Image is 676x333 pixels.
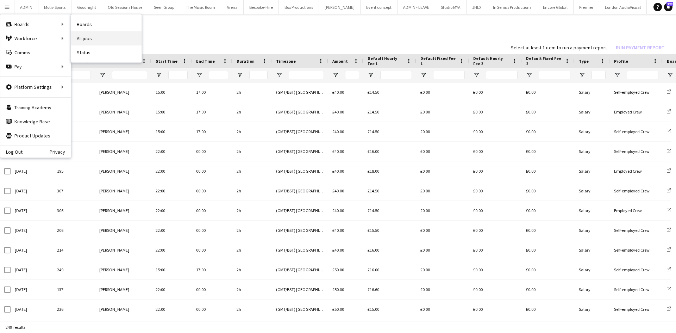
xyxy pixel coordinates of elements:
div: (GMT/BST) [GEOGRAPHIC_DATA] [272,260,328,279]
div: Salary [575,122,610,141]
div: 22:00 [151,240,192,260]
div: £14.50 [363,82,416,102]
div: [DATE] [11,240,53,260]
div: (GMT/BST) [GEOGRAPHIC_DATA] [272,201,328,220]
div: £16.60 [363,280,416,299]
input: Workforce ID Filter Input [70,71,91,79]
button: ADMIN [14,0,38,14]
div: 2h [232,240,272,260]
div: £0.00 [416,161,469,181]
div: 22:00 [151,280,192,299]
input: Name Filter Input [112,71,147,79]
div: 17:00 [192,260,232,279]
span: £40.00 [332,149,344,154]
span: £40.00 [332,228,344,233]
a: Training Academy [0,100,71,115]
div: £14.50 [363,122,416,141]
button: Premier [574,0,599,14]
div: [DATE] [11,221,53,240]
div: £0.00 [416,142,469,161]
div: 00:00 [192,201,232,220]
button: InGenius Productions [487,0,537,14]
a: 122 [664,3,672,11]
input: Default Fixed Fee 2 Filter Input [539,71,570,79]
div: Workforce [0,31,71,45]
a: Knowledge Base [0,115,71,129]
button: Open Filter Menu [473,72,480,78]
div: 00:00 [192,221,232,240]
div: £16.00 [363,260,416,279]
div: Salary [575,102,610,122]
input: Default Hourly Fee 1 Filter Input [380,71,412,79]
div: 2h [232,181,272,201]
span: [PERSON_NAME] [99,307,129,312]
div: £0.00 [522,102,575,122]
div: £14.50 [363,102,416,122]
input: Amount Filter Input [345,71,359,79]
div: £0.00 [469,82,522,102]
div: 267 [53,102,95,122]
div: £18.00 [363,161,416,181]
span: Type [579,58,589,64]
div: £0.00 [416,102,469,122]
div: Self-employed Crew [610,142,663,161]
div: 00:00 [192,161,232,181]
div: £14.50 [363,181,416,201]
div: 293 [53,122,95,141]
div: (GMT/BST) [GEOGRAPHIC_DATA] [272,142,328,161]
div: £0.00 [522,260,575,279]
div: Salary [575,240,610,260]
span: [PERSON_NAME] [99,168,129,174]
div: Boards [0,17,71,31]
div: £0.00 [522,201,575,220]
button: [PERSON_NAME] [319,0,361,14]
div: Employed Crew [610,102,663,122]
div: Salary [575,181,610,201]
div: 2h [232,82,272,102]
div: [DATE] [11,181,53,201]
span: £50.00 [332,287,344,292]
span: Start Time [156,58,177,64]
div: £0.00 [469,122,522,141]
button: ADMIN - LEAVE [398,0,435,14]
div: 137 [53,280,95,299]
div: £0.00 [522,122,575,141]
div: £15.50 [363,221,416,240]
div: £0.00 [469,280,522,299]
div: 236 [53,300,95,319]
div: Pay [0,60,71,74]
span: £40.00 [332,129,344,134]
div: 17:00 [192,122,232,141]
div: 22:00 [151,221,192,240]
div: Salary [575,201,610,220]
div: [DATE] [11,300,53,319]
div: 22:00 [151,142,192,161]
div: Self-employed Crew [610,122,663,141]
div: 2h [232,142,272,161]
div: 17:00 [192,102,232,122]
div: Salary [575,161,610,181]
div: Salary [575,300,610,319]
div: Employed Crew [610,161,663,181]
div: £0.00 [469,142,522,161]
span: [PERSON_NAME] [99,287,129,292]
button: Open Filter Menu [368,72,374,78]
div: 00:00 [192,181,232,201]
button: Seen Group [148,0,180,14]
div: 2h [232,201,272,220]
div: Salary [575,260,610,279]
button: Open Filter Menu [332,72,339,78]
div: 134 [53,142,95,161]
div: [DATE] [11,201,53,220]
div: £0.00 [416,300,469,319]
div: [DATE] [11,260,53,279]
div: £0.00 [469,102,522,122]
div: £16.00 [363,142,416,161]
div: (GMT/BST) [GEOGRAPHIC_DATA] [272,82,328,102]
div: Self-employed Crew [610,240,663,260]
button: Box Productions [279,0,319,14]
button: Bespoke-Hire [244,0,279,14]
div: £0.00 [469,260,522,279]
div: Self-employed Crew [610,181,663,201]
div: (GMT/BST) [GEOGRAPHIC_DATA] [272,300,328,319]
